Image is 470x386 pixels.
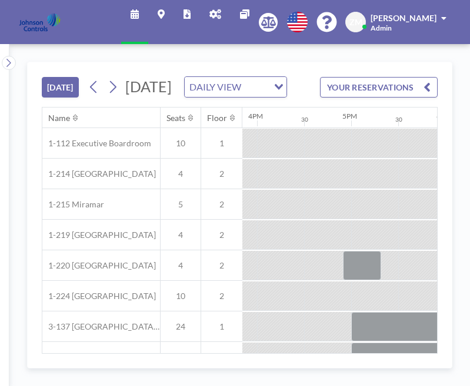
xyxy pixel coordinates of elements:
span: 1-224 [GEOGRAPHIC_DATA] [42,291,156,301]
span: 10 [161,291,201,301]
span: 24 [161,352,201,362]
span: 5 [161,199,201,210]
span: 2 [201,199,242,210]
span: [DATE] [125,78,172,95]
span: ZM [349,17,362,28]
span: 2 [201,230,242,240]
span: 1-112 Executive Boardroom [42,138,151,149]
div: Seats [166,113,185,123]
div: 6PM [436,112,451,120]
span: Admin [371,24,392,32]
span: 2 [201,291,242,301]
span: 1 [201,321,242,332]
span: 24 [161,321,201,332]
div: Search for option [185,77,286,97]
div: 5PM [342,112,357,120]
span: 4 [161,169,201,179]
div: Name [48,113,70,123]
span: 2 [201,260,242,271]
span: 2 [201,169,242,179]
span: 3-138 Zurich Training Room [42,352,152,362]
span: 1-214 [GEOGRAPHIC_DATA] [42,169,156,179]
button: YOUR RESERVATIONS [320,77,438,98]
span: 1-215 Miramar [42,199,104,210]
span: 4 [161,230,201,240]
span: 1 [201,352,242,362]
div: 30 [301,116,308,123]
span: 4 [161,260,201,271]
input: Search for option [245,79,267,95]
button: [DATE] [42,77,79,98]
div: 30 [395,116,402,123]
span: 1 [201,138,242,149]
span: 10 [161,138,201,149]
span: [PERSON_NAME] [371,13,436,23]
img: organization-logo [19,11,61,34]
span: 1-219 [GEOGRAPHIC_DATA] [42,230,156,240]
div: 4PM [248,112,263,120]
span: 3-137 [GEOGRAPHIC_DATA] Training Room [42,321,160,332]
span: DAILY VIEW [187,79,244,95]
span: 1-220 [GEOGRAPHIC_DATA] [42,260,156,271]
div: Floor [207,113,227,123]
